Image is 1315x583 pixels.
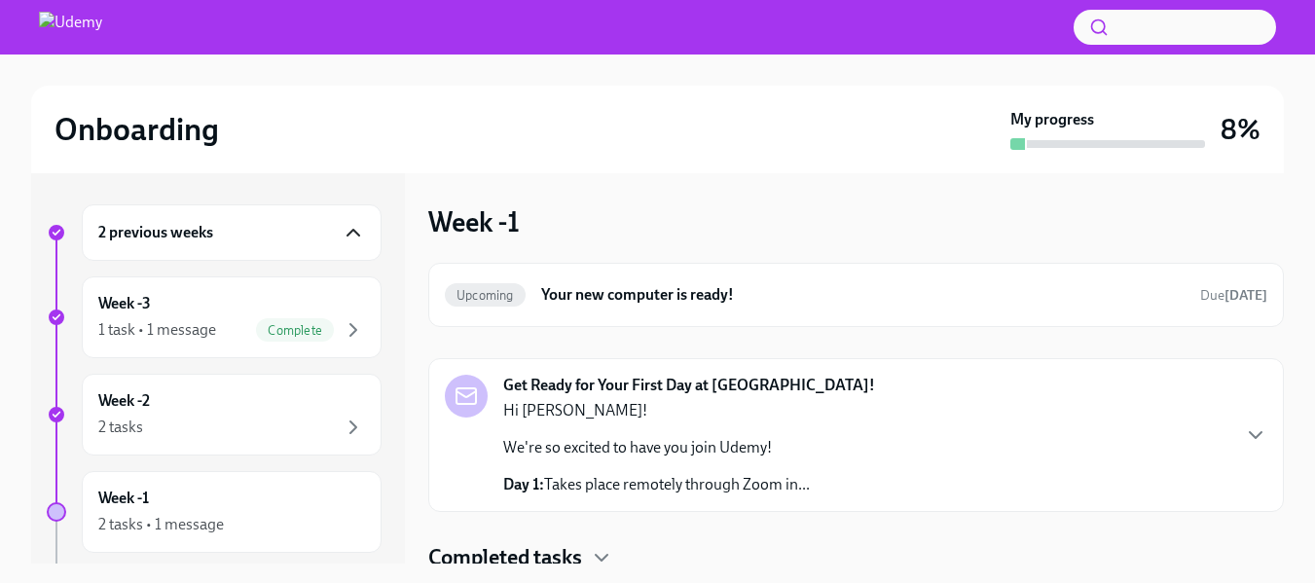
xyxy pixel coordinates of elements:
strong: Day 1: [503,475,544,493]
a: UpcomingYour new computer is ready!Due[DATE] [445,279,1267,310]
div: 1 task • 1 message [98,319,216,341]
h6: Week -3 [98,293,151,314]
p: Hi [PERSON_NAME]! [503,400,810,421]
h2: Onboarding [55,110,219,149]
h3: 8% [1221,112,1260,147]
p: We're so excited to have you join Udemy! [503,437,810,458]
img: Udemy [39,12,102,43]
h6: Week -1 [98,488,149,509]
a: Week -12 tasks • 1 message [47,471,382,553]
div: 2 tasks [98,417,143,438]
span: Complete [256,323,334,338]
span: Due [1200,287,1267,304]
strong: Get Ready for Your First Day at [GEOGRAPHIC_DATA]! [503,375,875,396]
h6: Week -2 [98,390,150,412]
span: Upcoming [445,288,526,303]
h6: Your new computer is ready! [541,284,1185,306]
h4: Completed tasks [428,543,582,572]
h3: Week -1 [428,204,520,239]
a: Week -31 task • 1 messageComplete [47,276,382,358]
div: 2 previous weeks [82,204,382,261]
span: September 6th, 2025 16:00 [1200,286,1267,305]
div: Completed tasks [428,543,1284,572]
h6: 2 previous weeks [98,222,213,243]
a: Week -22 tasks [47,374,382,455]
div: 2 tasks • 1 message [98,514,224,535]
strong: My progress [1010,109,1094,130]
strong: [DATE] [1224,287,1267,304]
p: Takes place remotely through Zoom in... [503,474,810,495]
